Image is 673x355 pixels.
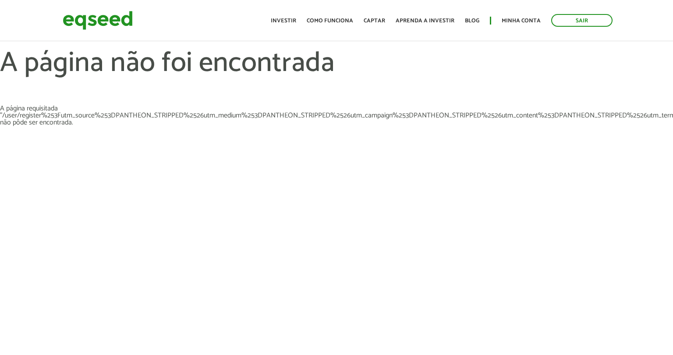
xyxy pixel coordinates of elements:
a: Blog [465,18,479,24]
img: EqSeed [63,9,133,32]
a: Minha conta [502,18,541,24]
a: Como funciona [307,18,353,24]
a: Captar [364,18,385,24]
a: Aprenda a investir [396,18,454,24]
a: Sair [551,14,613,27]
a: Investir [271,18,296,24]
